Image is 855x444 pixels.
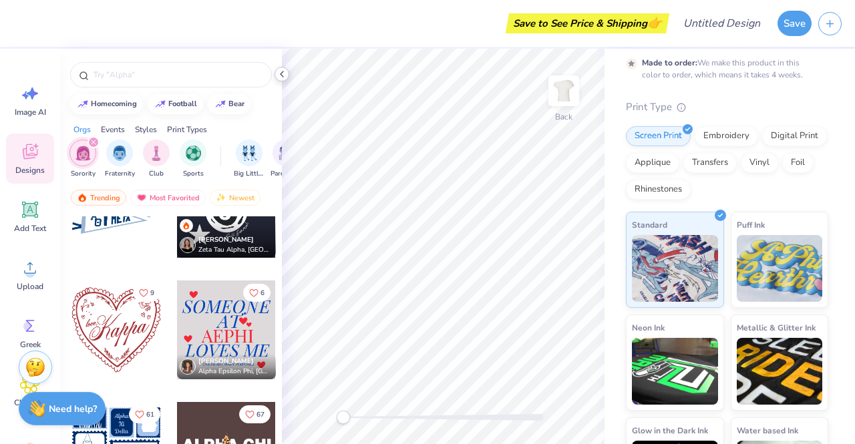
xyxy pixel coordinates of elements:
div: Accessibility label [337,411,350,424]
button: bear [208,94,250,114]
span: 61 [146,411,154,418]
div: Trending [71,190,126,206]
button: Like [243,284,271,302]
div: filter for Sorority [69,140,96,179]
button: Like [129,405,160,423]
button: filter button [105,140,135,179]
div: filter for Club [143,140,170,179]
div: Rhinestones [626,180,691,200]
img: Fraternity Image [112,146,127,161]
span: Sorority [71,169,96,179]
img: newest.gif [216,193,226,202]
div: Events [101,124,125,136]
span: Designs [15,165,45,176]
div: bear [228,100,244,107]
div: Digital Print [762,126,827,146]
div: We make this product in this color to order, which means it takes 4 weeks. [642,57,806,81]
button: filter button [143,140,170,179]
span: Neon Ink [632,320,665,335]
span: 9 [150,290,154,296]
span: Club [149,169,164,179]
span: 67 [256,411,265,418]
img: Club Image [149,146,164,161]
div: Print Types [167,124,207,136]
span: Glow in the Dark Ink [632,423,708,437]
button: filter button [69,140,96,179]
div: Embroidery [695,126,758,146]
span: Image AI [15,107,46,118]
strong: Need help? [49,403,97,415]
div: Vinyl [741,153,778,173]
button: filter button [180,140,206,179]
button: filter button [271,140,301,179]
span: Standard [632,218,667,232]
span: Puff Ink [737,218,765,232]
img: trend_line.gif [155,100,166,108]
div: homecoming [91,100,137,107]
img: Sports Image [186,146,201,161]
div: Screen Print [626,126,691,146]
input: Try "Alpha" [92,68,263,81]
div: Applique [626,153,679,173]
div: filter for Big Little Reveal [234,140,265,179]
button: Like [239,405,271,423]
div: Back [555,111,572,123]
img: Neon Ink [632,338,718,405]
span: Zeta Tau Alpha, [GEOGRAPHIC_DATA] [198,245,271,255]
img: most_fav.gif [136,193,147,202]
div: filter for Sports [180,140,206,179]
span: Fraternity [105,169,135,179]
span: [PERSON_NAME] [198,235,254,244]
span: Parent's Weekend [271,169,301,179]
span: Big Little Reveal [234,169,265,179]
span: Greek [20,339,41,350]
span: Alpha Epsilon Phi, [GEOGRAPHIC_DATA] [198,367,271,377]
button: football [148,94,203,114]
img: trend_line.gif [77,100,88,108]
span: Upload [17,281,43,292]
div: Styles [135,124,157,136]
img: Metallic & Glitter Ink [737,338,823,405]
div: Foil [782,153,814,173]
div: Newest [210,190,261,206]
strong: Made to order: [642,57,697,68]
div: Orgs [73,124,91,136]
div: filter for Fraternity [105,140,135,179]
button: filter button [234,140,265,179]
img: Back [550,77,577,104]
div: filter for Parent's Weekend [271,140,301,179]
span: Sports [183,169,204,179]
div: Transfers [683,153,737,173]
span: Add Text [14,223,46,234]
img: Parent's Weekend Image [279,146,294,161]
span: 👉 [647,15,662,31]
div: Most Favorited [130,190,206,206]
button: Like [133,284,160,302]
span: Water based Ink [737,423,798,437]
img: trend_line.gif [215,100,226,108]
img: trending.gif [77,193,88,202]
div: Print Type [626,99,828,115]
div: football [168,100,197,107]
img: Sorority Image [75,146,91,161]
span: Metallic & Glitter Ink [737,320,816,335]
span: [PERSON_NAME] [198,357,254,366]
button: Save [778,11,812,36]
div: Save to See Price & Shipping [509,13,666,33]
img: Puff Ink [737,235,823,302]
img: Big Little Reveal Image [242,146,256,161]
button: homecoming [70,94,143,114]
span: 6 [261,290,265,296]
input: Untitled Design [673,10,771,37]
span: Clipart & logos [8,397,52,419]
img: Standard [632,235,718,302]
